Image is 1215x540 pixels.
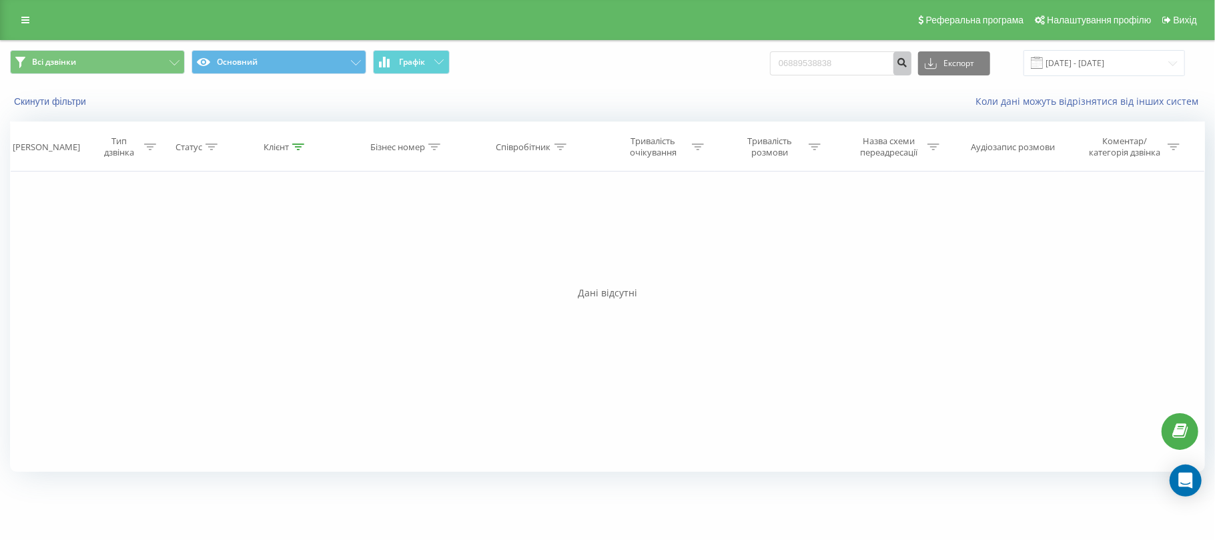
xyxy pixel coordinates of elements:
span: Всі дзвінки [32,57,76,67]
div: Співробітник [496,142,551,153]
div: Клієнт [264,142,289,153]
div: Бізнес номер [370,142,425,153]
div: Тривалість очікування [617,136,689,158]
div: Аудіозапис розмови [971,142,1055,153]
div: Тип дзвінка [97,136,141,158]
div: Тривалість розмови [734,136,805,158]
div: Дані відсутні [10,286,1205,300]
span: Налаштування профілю [1047,15,1151,25]
div: Open Intercom Messenger [1170,465,1202,497]
span: Графік [399,57,425,67]
div: Назва схеми переадресації [853,136,924,158]
button: Всі дзвінки [10,50,185,74]
div: Коментар/категорія дзвінка [1086,136,1164,158]
input: Пошук за номером [770,51,911,75]
button: Графік [373,50,450,74]
div: Статус [175,142,202,153]
a: Коли дані можуть відрізнятися вiд інших систем [975,95,1205,107]
span: Вихід [1174,15,1197,25]
span: Реферальна програма [926,15,1024,25]
button: Експорт [918,51,990,75]
button: Основний [191,50,366,74]
button: Скинути фільтри [10,95,93,107]
div: [PERSON_NAME] [13,142,80,153]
